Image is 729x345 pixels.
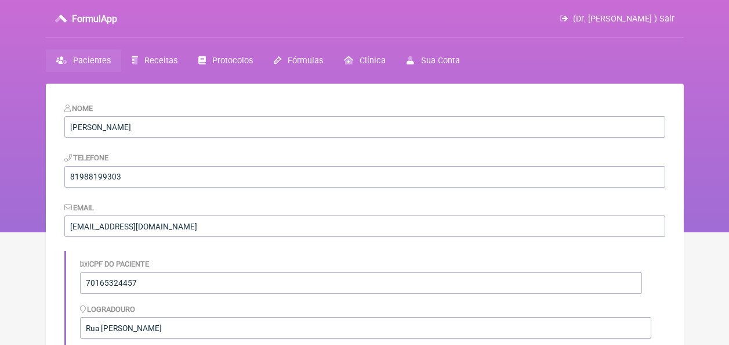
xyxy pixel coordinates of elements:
[573,14,674,24] span: (Dr. [PERSON_NAME] ) Sair
[144,56,177,66] span: Receitas
[333,49,396,72] a: Clínica
[396,49,470,72] a: Sua Conta
[46,49,121,72] a: Pacientes
[64,166,665,188] input: 21 9124 2137
[73,56,111,66] span: Pacientes
[288,56,323,66] span: Fórmulas
[421,56,460,66] span: Sua Conta
[64,203,95,212] label: Email
[64,215,665,237] input: paciente@email.com
[80,260,150,268] label: CPF do Paciente
[212,56,253,66] span: Protocolos
[263,49,333,72] a: Fórmulas
[188,49,263,72] a: Protocolos
[121,49,188,72] a: Receitas
[560,14,674,24] a: (Dr. [PERSON_NAME] ) Sair
[64,104,93,113] label: Nome
[80,317,651,339] input: Logradouro
[360,56,386,66] span: Clínica
[64,153,109,162] label: Telefone
[64,116,665,138] input: Nome do Paciente
[80,272,642,294] input: Identificação do Paciente
[80,305,136,314] label: Logradouro
[72,13,117,24] h3: FormulApp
